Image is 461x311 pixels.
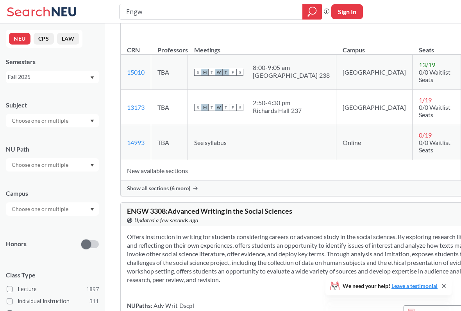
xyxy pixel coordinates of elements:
[127,104,145,111] a: 13173
[6,114,99,127] div: Dropdown arrow
[201,104,208,111] span: M
[8,160,73,170] input: Choose one or multiple
[419,96,432,104] span: 1 / 19
[127,185,190,192] span: Show all sections (6 more)
[188,38,336,55] th: Meetings
[331,4,363,19] button: Sign In
[413,38,461,55] th: Seats
[9,33,30,45] button: NEU
[151,125,188,160] td: TBA
[419,131,432,139] span: 0 / 19
[8,116,73,125] input: Choose one or multiple
[125,5,297,18] input: Class, professor, course number, "phrase"
[253,107,302,114] div: Richards Hall 237
[201,69,208,76] span: M
[419,139,450,154] span: 0/0 Waitlist Seats
[419,68,450,83] span: 0/0 Waitlist Seats
[90,164,94,167] svg: Dropdown arrow
[7,284,99,294] label: Lecture
[6,101,99,109] div: Subject
[194,69,201,76] span: S
[57,33,79,45] button: LAW
[6,57,99,66] div: Semesters
[6,145,99,154] div: NU Path
[127,207,292,215] span: ENGW 3308 : Advanced Writing in the Social Sciences
[222,69,229,76] span: T
[89,297,99,306] span: 311
[6,240,27,248] p: Honors
[7,296,99,306] label: Individual Instruction
[391,282,438,289] a: Leave a testimonial
[6,189,99,198] div: Campus
[194,104,201,111] span: S
[121,160,461,181] td: New available sections
[152,302,194,309] span: Adv Writ Dscpl
[151,38,188,55] th: Professors
[236,69,243,76] span: S
[253,64,330,71] div: 8:00 - 9:05 am
[34,33,54,45] button: CPS
[419,104,450,118] span: 0/0 Waitlist Seats
[336,38,413,55] th: Campus
[208,69,215,76] span: T
[229,69,236,76] span: F
[134,216,198,225] span: Updated a few seconds ago
[253,71,330,79] div: [GEOGRAPHIC_DATA] 238
[194,139,227,146] span: See syllabus
[8,73,89,81] div: Fall 2025
[302,4,322,20] div: magnifying glass
[419,61,435,68] span: 13 / 19
[343,283,438,289] span: We need your help!
[90,120,94,123] svg: Dropdown arrow
[336,90,413,125] td: [GEOGRAPHIC_DATA]
[6,202,99,216] div: Dropdown arrow
[215,69,222,76] span: W
[127,46,140,54] div: CRN
[222,104,229,111] span: T
[253,99,302,107] div: 2:50 - 4:30 pm
[236,104,243,111] span: S
[215,104,222,111] span: W
[8,204,73,214] input: Choose one or multiple
[6,71,99,83] div: Fall 2025Dropdown arrow
[151,55,188,90] td: TBA
[151,90,188,125] td: TBA
[229,104,236,111] span: F
[127,139,145,146] a: 14993
[6,271,99,279] span: Class Type
[90,208,94,211] svg: Dropdown arrow
[86,285,99,293] span: 1897
[6,158,99,172] div: Dropdown arrow
[90,76,94,79] svg: Dropdown arrow
[336,55,413,90] td: [GEOGRAPHIC_DATA]
[208,104,215,111] span: T
[127,68,145,76] a: 15010
[336,125,413,160] td: Online
[307,6,317,17] svg: magnifying glass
